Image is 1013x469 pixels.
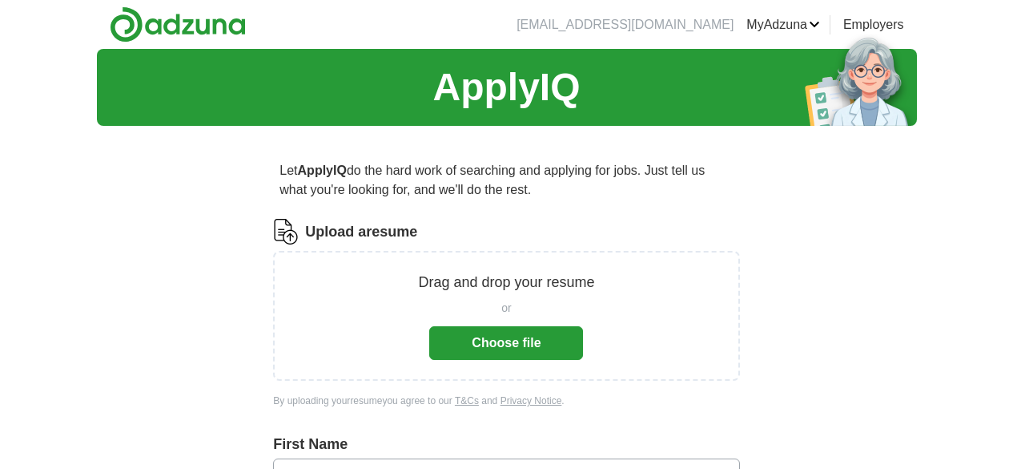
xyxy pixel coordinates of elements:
[298,164,347,177] strong: ApplyIQ
[429,326,583,360] button: Choose file
[501,300,511,317] span: or
[273,434,739,455] label: First Name
[500,395,562,406] a: Privacy Notice
[305,221,417,243] label: Upload a resume
[110,6,246,42] img: Adzuna logo
[432,59,580,116] h1: ApplyIQ
[746,15,820,34] a: MyAdzuna
[517,15,734,34] li: [EMAIL_ADDRESS][DOMAIN_NAME]
[455,395,479,406] a: T&Cs
[843,15,904,34] a: Employers
[273,394,739,408] div: By uploading your resume you agree to our and .
[273,155,739,206] p: Let do the hard work of searching and applying for jobs. Just tell us what you're looking for, an...
[273,219,299,245] img: CV Icon
[418,272,594,293] p: Drag and drop your resume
